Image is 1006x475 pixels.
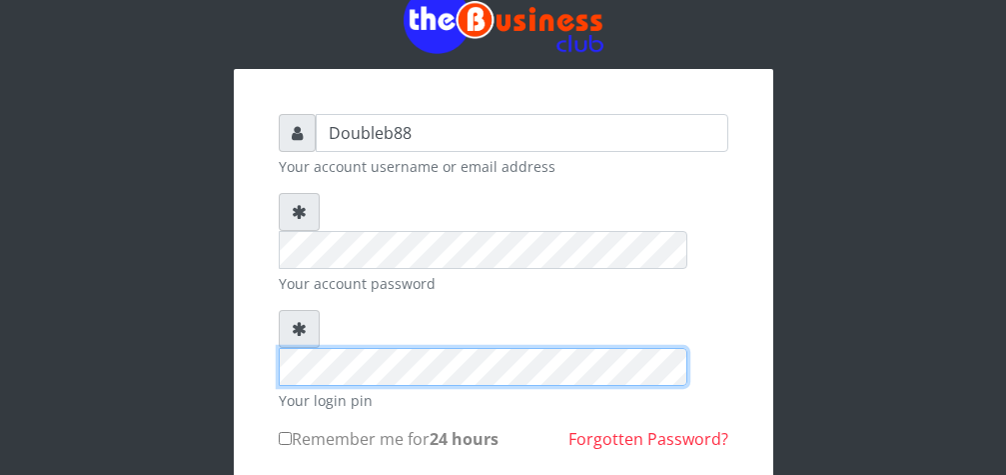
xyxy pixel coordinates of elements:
[279,427,499,451] label: Remember me for
[279,156,728,177] small: Your account username or email address
[279,432,292,445] input: Remember me for24 hours
[316,114,728,152] input: Username or email address
[279,273,728,294] small: Your account password
[568,428,728,450] a: Forgotten Password?
[430,428,499,450] b: 24 hours
[279,390,728,411] small: Your login pin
